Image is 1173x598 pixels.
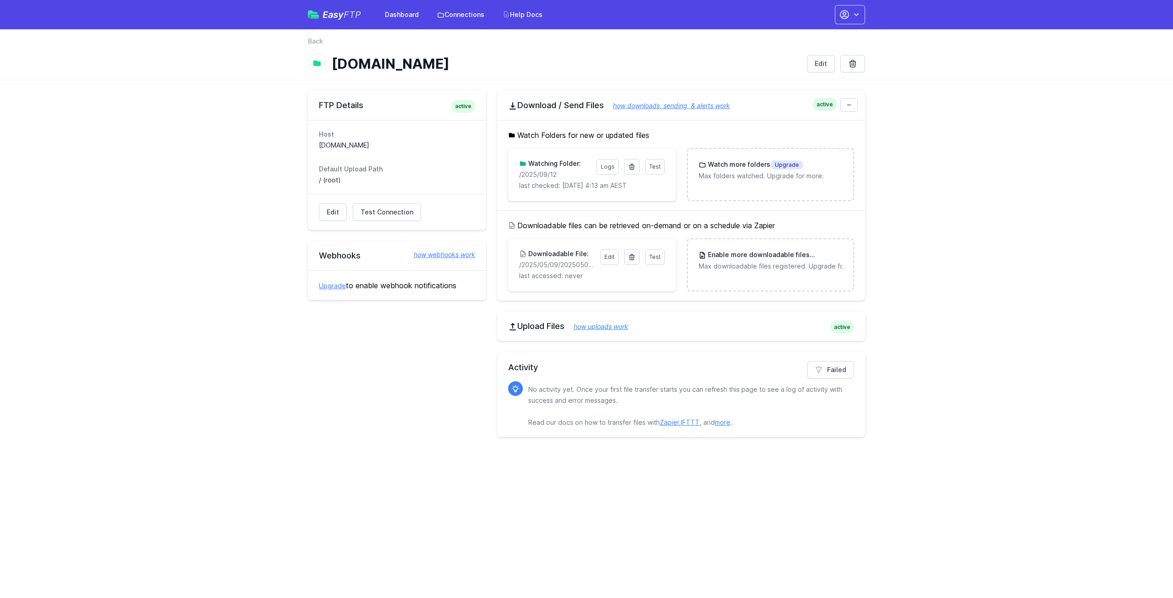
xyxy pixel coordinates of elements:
[508,361,854,374] h2: Activity
[497,6,548,23] a: Help Docs
[432,6,490,23] a: Connections
[519,170,591,179] p: /2025/09/12
[526,159,581,168] h3: Watching Folder:
[699,171,842,181] p: Max folders watched. Upgrade for more.
[308,37,865,51] nav: Breadcrumb
[319,165,475,174] dt: Default Upload Path
[688,239,853,282] a: Enable more downloadable filesUpgrade Max downloadable files registered. Upgrade for more.
[319,130,475,139] dt: Host
[813,98,837,111] span: active
[830,321,854,334] span: active
[649,253,661,260] span: Test
[332,55,800,72] h1: [DOMAIN_NAME]
[319,250,475,261] h2: Webhooks
[519,260,594,269] p: /2025/05/09/20250509171559_inbound_0422652309_0756011820.mp3
[319,141,475,150] dd: [DOMAIN_NAME]
[810,251,843,260] span: Upgrade
[604,102,730,110] a: how downloads, sending, & alerts work
[379,6,424,23] a: Dashboard
[526,249,589,258] h3: Downloadable File:
[361,208,413,217] span: Test Connection
[508,220,854,231] h5: Downloadable files can be retrieved on-demand or on a schedule via Zapier
[807,55,835,72] a: Edit
[308,10,361,19] a: EasyFTP
[405,250,475,259] a: how webhooks work
[508,321,854,332] h2: Upload Files
[699,262,842,271] p: Max downloadable files registered. Upgrade for more.
[660,418,679,426] a: Zapier
[706,250,842,260] h3: Enable more downloadable files
[688,149,853,192] a: Watch more foldersUpgrade Max folders watched. Upgrade for more.
[770,160,803,170] span: Upgrade
[681,418,700,426] a: IFTTT
[319,100,475,111] h2: FTP Details
[308,270,486,300] div: to enable webhook notifications
[344,9,361,20] span: FTP
[319,176,475,185] dd: / (root)
[645,159,665,175] a: Test
[319,203,347,221] a: Edit
[715,418,730,426] a: more
[308,37,323,46] a: Back
[645,249,665,265] a: Test
[807,361,854,379] a: Failed
[353,203,421,221] a: Test Connection
[319,282,346,290] a: Upgrade
[597,159,619,175] a: Logs
[308,11,319,19] img: easyftp_logo.png
[323,10,361,19] span: Easy
[528,384,847,428] p: No activity yet. Once your first file transfer starts you can refresh this page to see a log of a...
[451,100,475,113] span: active
[508,130,854,141] h5: Watch Folders for new or updated files
[519,181,664,190] p: last checked: [DATE] 4:13 am AEST
[519,271,664,280] p: last accessed: never
[600,249,619,265] a: Edit
[649,163,661,170] span: Test
[706,160,803,170] h3: Watch more folders
[508,100,854,111] h2: Download / Send Files
[565,323,628,330] a: how uploads work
